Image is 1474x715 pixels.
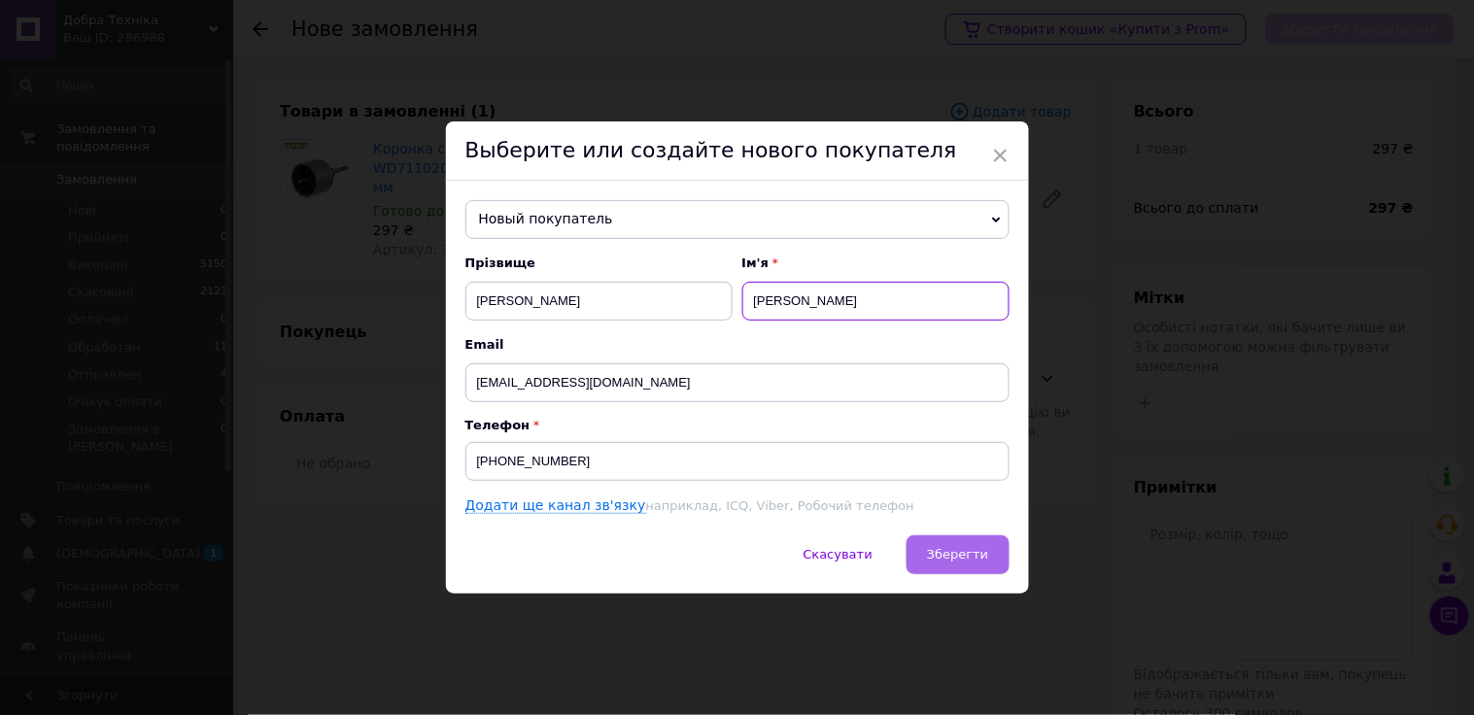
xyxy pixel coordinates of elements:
input: +38 096 0000000 [465,442,1010,481]
span: Новый покупатель [465,200,1010,239]
div: Выберите или создайте нового покупателя [446,121,1029,181]
span: Зберегти [927,547,988,562]
span: Email [465,336,1010,354]
span: × [992,139,1010,172]
button: Скасувати [783,535,893,574]
button: Зберегти [907,535,1009,574]
span: Ім'я [742,255,1010,272]
span: Скасувати [804,547,873,562]
p: Телефон [465,418,1010,432]
span: Прізвище [465,255,733,272]
input: Наприклад: Іван [742,282,1010,321]
input: Наприклад: Іванов [465,282,733,321]
span: наприклад, ICQ, Viber, Робочий телефон [646,498,914,513]
a: Додати ще канал зв'язку [465,497,646,514]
